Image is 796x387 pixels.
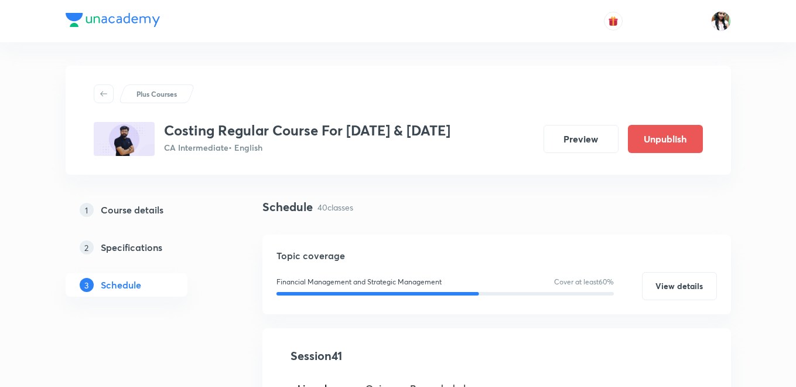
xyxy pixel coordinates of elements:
[711,11,731,31] img: Bismita Dutta
[94,122,155,156] img: E8BA5A82-F2A6-4AD8-BD39-276FE67F24BB_plus.png
[608,16,619,26] img: avatar
[80,240,94,254] p: 2
[604,12,623,30] button: avatar
[544,125,619,153] button: Preview
[101,203,163,217] h5: Course details
[642,272,717,300] button: View details
[262,198,313,216] h4: Schedule
[136,89,177,99] p: Plus Courses
[80,278,94,292] p: 3
[80,203,94,217] p: 1
[554,277,614,287] p: Cover at least 60 %
[291,347,504,365] h4: Session 41
[66,198,225,222] a: 1Course details
[164,141,450,154] p: CA Intermediate • English
[66,13,160,30] a: Company Logo
[317,201,353,213] p: 40 classes
[628,125,703,153] button: Unpublish
[66,236,225,259] a: 2Specifications
[66,13,160,27] img: Company Logo
[101,240,162,254] h5: Specifications
[164,122,450,139] h3: Costing Regular Course For [DATE] & [DATE]
[276,277,442,287] p: Financial Management and Strategic Management
[101,278,141,292] h5: Schedule
[276,249,717,263] h5: Topic coverage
